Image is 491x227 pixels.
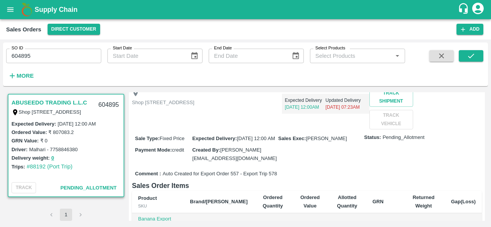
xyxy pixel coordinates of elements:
[237,136,275,141] span: [DATE] 12:00 AM
[135,147,172,153] label: Payment Mode :
[19,109,81,115] label: Shop [STREET_ADDRESS]
[35,6,77,13] b: Supply Chain
[458,3,471,16] div: customer-support
[364,134,381,141] label: Status:
[372,199,384,204] b: GRN
[138,203,178,209] div: SKU
[44,209,88,221] nav: pagination navigation
[326,97,366,104] p: Updated Delivery
[2,1,19,18] button: open drawer
[413,194,435,209] b: Returned Weight
[214,45,232,51] label: End Date
[16,73,34,79] strong: More
[315,45,345,51] label: Select Products
[263,194,283,209] b: Ordered Quantity
[12,138,39,144] label: GRN Value:
[312,51,390,61] input: Select Products
[209,49,285,63] input: End Date
[456,24,483,35] button: Add
[138,216,178,223] p: Banana Export
[306,136,347,141] span: [PERSON_NAME]
[471,2,485,18] div: account of current user
[451,199,476,204] b: Gap(Loss)
[60,209,72,221] button: page 1
[12,155,50,161] label: Delivery weight:
[172,147,184,153] span: credit
[288,49,303,63] button: Choose date
[132,180,482,191] h6: Sales Order Items
[51,154,54,163] button: 0
[94,96,124,114] div: 604895
[278,136,306,141] label: Sales Exec :
[163,170,277,178] span: Auto Created for Export Order 557 - Export Trip 578
[337,194,358,209] b: Allotted Quantity
[138,195,157,201] b: Product
[58,121,96,127] label: [DATE] 12:00 AM
[285,104,326,111] p: [DATE] 12:00AM
[326,104,366,111] p: [DATE] 07:23AM
[48,129,74,135] label: ₹ 807083.2
[190,199,247,204] b: Brand/[PERSON_NAME]
[6,24,41,34] div: Sales Orders
[107,49,184,63] input: Start Date
[12,164,25,170] label: Trips:
[132,99,194,106] p: Shop [STREET_ADDRESS]
[192,136,237,141] label: Expected Delivery :
[29,147,77,152] label: Malhari - 7758846380
[160,136,185,141] span: Fixed Price
[40,138,48,144] label: ₹ 0
[135,136,160,141] label: Sale Type :
[369,88,413,107] button: Track Shipment
[19,2,35,17] img: logo
[382,134,424,141] span: Pending_Allotment
[187,49,202,63] button: Choose date
[12,45,23,51] label: SO ID
[12,98,87,108] a: ABUSEEDO TRADING L.L.C
[392,51,402,61] button: Open
[6,49,101,63] input: Enter SO ID
[285,97,326,104] p: Expected Delivery
[12,147,28,152] label: Driver:
[192,147,277,161] span: [PERSON_NAME][EMAIL_ADDRESS][DOMAIN_NAME]
[192,147,220,153] label: Created By :
[300,194,320,209] b: Ordered Value
[48,24,100,35] button: Select DC
[26,163,72,170] a: #88192 (Port Trip)
[135,170,161,178] label: Comment :
[12,121,56,127] label: Expected Delivery :
[113,45,132,51] label: Start Date
[35,4,458,15] a: Supply Chain
[6,69,36,82] button: More
[60,185,117,191] span: Pending_Allotment
[12,129,47,135] label: Ordered Value:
